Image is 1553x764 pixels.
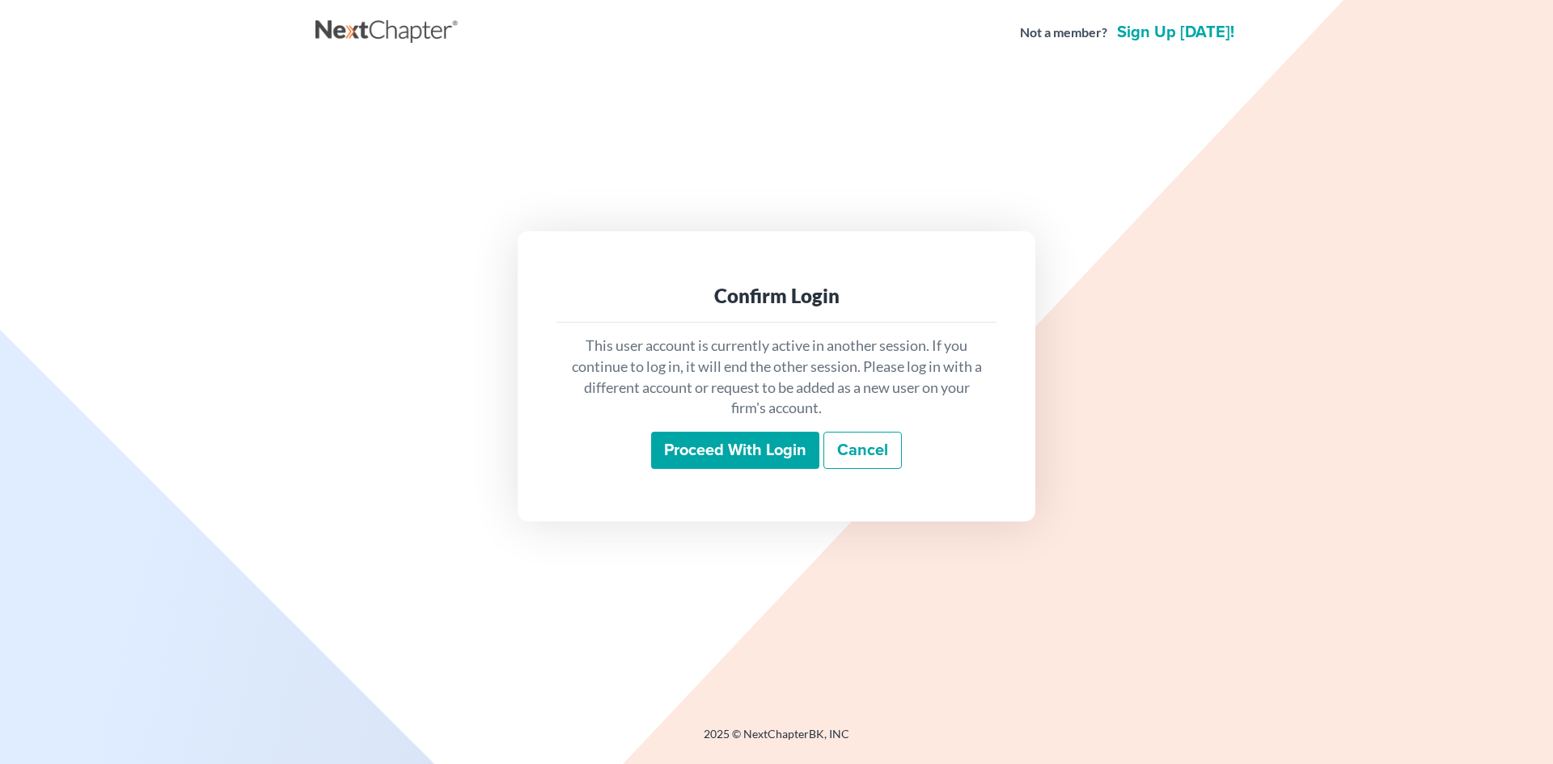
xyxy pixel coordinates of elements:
a: Cancel [823,432,902,469]
div: 2025 © NextChapterBK, INC [315,726,1238,755]
div: Confirm Login [569,283,984,309]
input: Proceed with login [651,432,819,469]
p: This user account is currently active in another session. If you continue to log in, it will end ... [569,336,984,419]
strong: Not a member? [1020,23,1107,42]
a: Sign up [DATE]! [1114,24,1238,40]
